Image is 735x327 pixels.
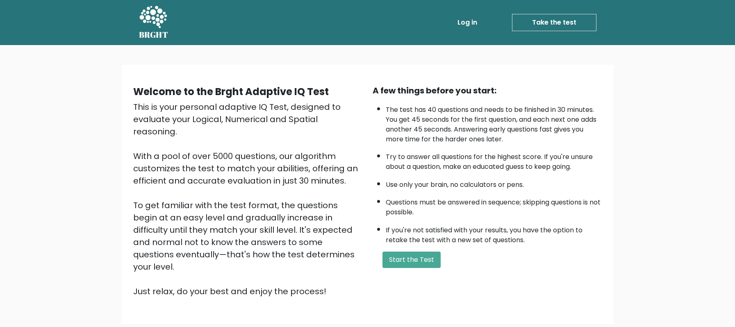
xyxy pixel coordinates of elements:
li: The test has 40 questions and needs to be finished in 30 minutes. You get 45 seconds for the firs... [386,101,602,144]
li: Use only your brain, no calculators or pens. [386,176,602,190]
a: Take the test [512,14,596,31]
li: Try to answer all questions for the highest score. If you're unsure about a question, make an edu... [386,148,602,172]
button: Start the Test [382,252,441,268]
b: Welcome to the Brght Adaptive IQ Test [133,85,329,98]
h5: BRGHT [139,30,168,40]
li: If you're not satisfied with your results, you have the option to retake the test with a new set ... [386,221,602,245]
li: Questions must be answered in sequence; skipping questions is not possible. [386,193,602,217]
div: This is your personal adaptive IQ Test, designed to evaluate your Logical, Numerical and Spatial ... [133,101,363,297]
div: A few things before you start: [373,84,602,97]
a: Log in [454,14,480,31]
a: BRGHT [139,3,168,42]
